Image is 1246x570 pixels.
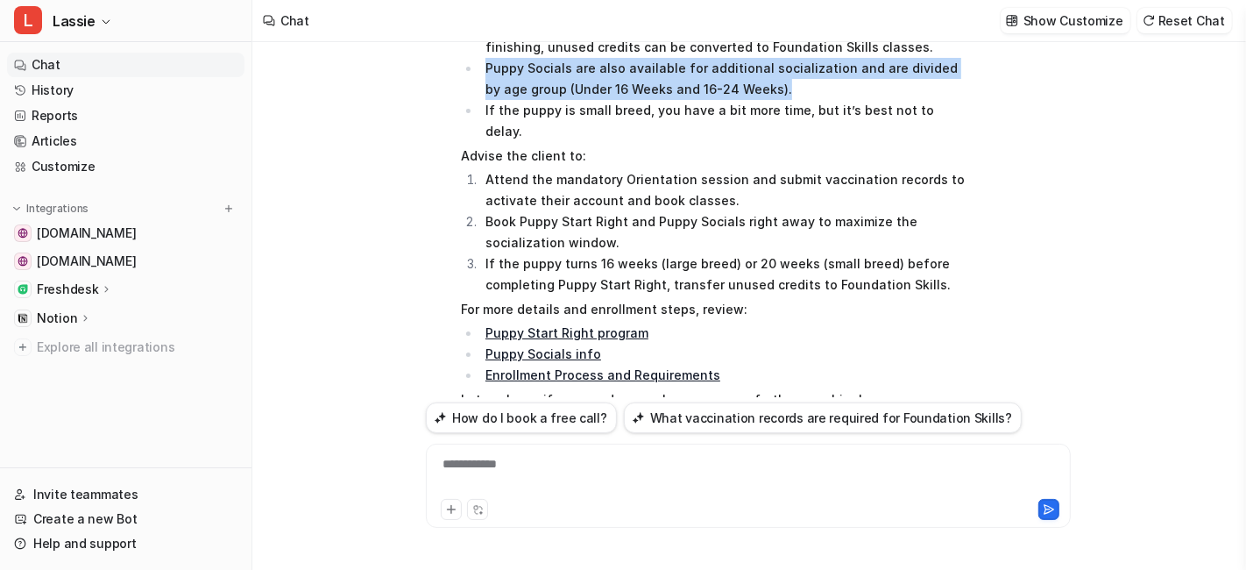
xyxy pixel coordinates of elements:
[53,9,96,33] span: Lassie
[7,154,244,179] a: Customize
[461,299,973,320] p: For more details and enrollment steps, review:
[280,11,309,30] div: Chat
[7,507,244,531] a: Create a new Bot
[37,281,98,298] p: Freshdesk
[11,203,23,215] img: expand menu
[1006,14,1018,27] img: customize
[7,221,244,246] a: www.whenhoundsfly.com[DOMAIN_NAME]
[7,103,244,128] a: Reports
[37,310,77,327] p: Notion
[480,58,973,100] li: Puppy Socials are also available for additional socialization and are divided by age group (Under...
[480,100,973,142] li: If the puppy is small breed, you have a bit more time, but it’s best not to delay.
[7,482,244,507] a: Invite teammates
[14,6,42,34] span: L
[1001,8,1130,33] button: Show Customize
[18,313,28,324] img: Notion
[223,203,235,215] img: menu_add.svg
[18,284,28,295] img: Freshdesk
[461,146,973,167] p: Advise the client to:
[1023,11,1123,30] p: Show Customize
[480,253,973,296] li: If the puppy turns 16 weeks (large breed) or 20 weeks (small breed) before completing Puppy Start...
[7,78,244,103] a: History
[37,333,237,361] span: Explore all integrations
[37,224,136,242] span: [DOMAIN_NAME]
[485,325,648,340] a: Puppy Start Right program
[7,335,244,360] a: Explore all integrations
[14,338,32,356] img: explore all integrations
[480,211,973,253] li: Book Puppy Start Right and Puppy Socials right away to maximize the socialization window.
[480,169,973,211] li: Attend the mandatory Orientation session and submit vaccination records to activate their account...
[1137,8,1232,33] button: Reset Chat
[37,253,136,270] span: [DOMAIN_NAME]
[624,403,1022,433] button: What vaccination records are required for Foundation Skills?
[18,228,28,239] img: www.whenhoundsfly.com
[26,202,88,216] p: Integrations
[7,200,94,217] button: Integrations
[7,129,244,153] a: Articles
[7,53,244,77] a: Chat
[461,389,973,410] p: Let me know if you need a sample response or further coaching!
[18,256,28,267] img: online.whenhoundsfly.com
[7,531,244,556] a: Help and support
[1143,14,1155,27] img: reset
[426,403,617,433] button: How do I book a free call?
[485,346,601,361] a: Puppy Socials info
[485,367,720,382] a: Enrollment Process and Requirements
[7,249,244,274] a: online.whenhoundsfly.com[DOMAIN_NAME]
